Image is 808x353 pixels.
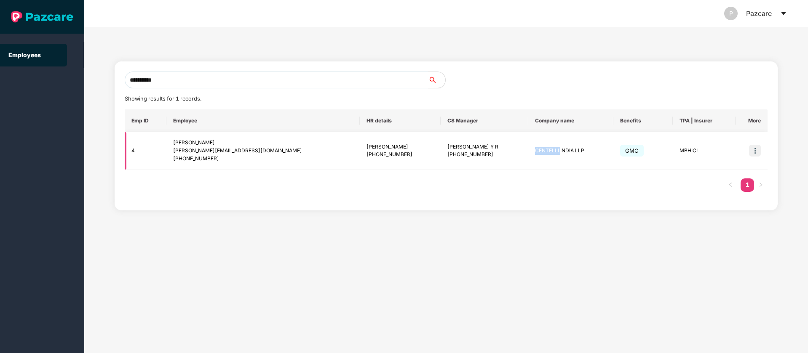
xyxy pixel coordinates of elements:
div: [PHONE_NUMBER] [447,151,522,159]
th: CS Manager [441,109,528,132]
div: [PERSON_NAME][EMAIL_ADDRESS][DOMAIN_NAME] [173,147,353,155]
th: Employee [166,109,360,132]
span: MBHICL [680,147,699,154]
button: left [724,178,737,192]
td: CENTELLI INDIA LLP [528,132,614,170]
div: [PERSON_NAME] [367,143,434,151]
button: search [428,72,446,88]
span: left [728,182,733,187]
div: [PHONE_NUMBER] [367,151,434,159]
span: caret-down [780,10,787,17]
span: right [758,182,763,187]
span: Showing results for 1 records. [125,96,201,102]
li: Previous Page [724,178,737,192]
div: [PERSON_NAME] [173,139,353,147]
span: GMC [620,145,644,157]
a: Employees [8,51,41,58]
li: 1 [741,178,754,192]
div: [PERSON_NAME] Y R [447,143,522,151]
a: 1 [741,178,754,191]
span: search [428,77,445,83]
div: [PHONE_NUMBER] [173,155,353,163]
th: TPA | Insurer [673,109,736,132]
button: right [754,178,768,192]
th: Emp ID [125,109,166,132]
span: P [729,7,733,20]
th: Benefits [613,109,672,132]
th: More [736,109,768,132]
th: Company name [528,109,614,132]
th: HR details [360,109,441,132]
img: icon [749,145,761,157]
li: Next Page [754,178,768,192]
td: 4 [125,132,166,170]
